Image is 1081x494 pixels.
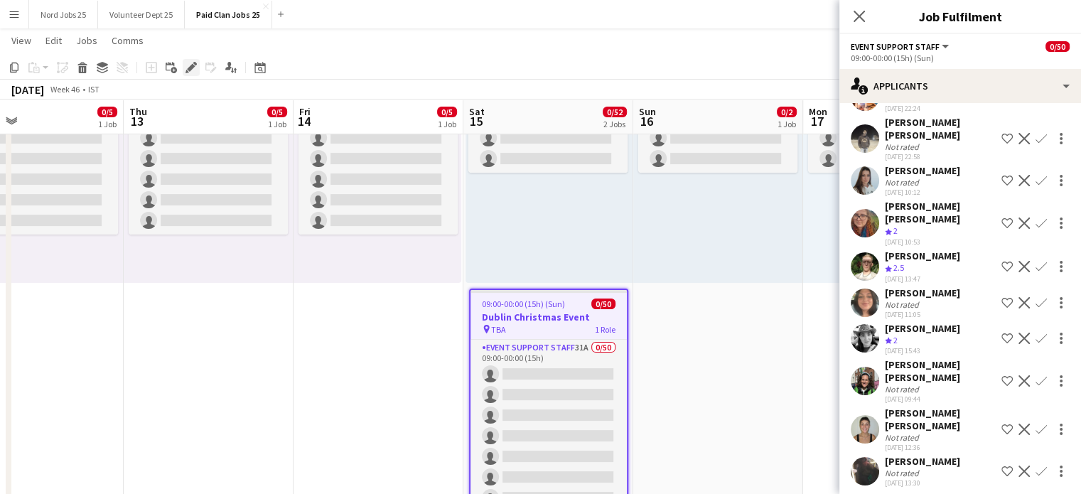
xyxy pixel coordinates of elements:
[885,249,960,262] div: [PERSON_NAME]
[603,119,626,129] div: 2 Jobs
[185,1,272,28] button: Paid Clan Jobs 25
[591,299,615,309] span: 0/50
[885,443,996,452] div: [DATE] 12:36
[885,455,960,468] div: [PERSON_NAME]
[11,34,31,47] span: View
[885,346,960,355] div: [DATE] 15:43
[885,104,960,113] div: [DATE] 22:24
[129,105,147,118] span: Thu
[885,177,922,188] div: Not rated
[839,7,1081,26] h3: Job Fulfilment
[851,41,940,52] span: Event Support Staff
[1045,41,1070,52] span: 0/50
[76,34,97,47] span: Jobs
[267,107,287,117] span: 0/5
[438,119,456,129] div: 1 Job
[45,34,62,47] span: Edit
[47,84,82,95] span: Week 46
[885,188,960,197] div: [DATE] 10:12
[885,152,996,161] div: [DATE] 22:58
[637,113,656,129] span: 16
[88,84,100,95] div: IST
[885,141,922,152] div: Not rated
[885,286,960,299] div: [PERSON_NAME]
[885,237,996,247] div: [DATE] 10:53
[885,468,922,478] div: Not rated
[129,104,288,235] app-card-role: Site Crew0/508:00-20:00 (12h)
[482,299,565,309] span: 09:00-00:00 (15h) (Sun)
[885,310,960,319] div: [DATE] 11:05
[777,107,797,117] span: 0/2
[885,274,960,284] div: [DATE] 13:47
[839,69,1081,103] div: Applicants
[468,104,628,173] app-card-role: Site Crew0/208:00-20:00 (12h)
[268,119,286,129] div: 1 Job
[106,31,149,50] a: Comms
[40,31,68,50] a: Edit
[595,324,615,335] span: 1 Role
[603,107,627,117] span: 0/52
[809,105,827,118] span: Mon
[885,322,960,335] div: [PERSON_NAME]
[885,432,922,443] div: Not rated
[885,200,996,225] div: [PERSON_NAME] [PERSON_NAME]
[29,1,98,28] button: Nord Jobs 25
[97,107,117,117] span: 0/5
[885,299,922,310] div: Not rated
[469,105,485,118] span: Sat
[129,70,288,235] app-job-card: 08:00-20:00 (12h)0/51 RoleSite Crew0/508:00-20:00 (12h)
[98,119,117,129] div: 1 Job
[778,119,796,129] div: 1 Job
[299,105,311,118] span: Fri
[470,311,627,323] h3: Dublin Christmas Event
[98,1,185,28] button: Volunteer Dept 25
[893,335,898,345] span: 2
[639,105,656,118] span: Sun
[112,34,144,47] span: Comms
[885,478,960,488] div: [DATE] 13:30
[893,225,898,236] span: 2
[851,41,951,52] button: Event Support Staff
[127,113,147,129] span: 13
[11,82,44,97] div: [DATE]
[836,80,905,99] button: Fix 5 errors
[491,324,506,335] span: TBA
[885,116,996,141] div: [PERSON_NAME] [PERSON_NAME]
[851,53,1070,63] div: 09:00-00:00 (15h) (Sun)
[885,164,960,177] div: [PERSON_NAME]
[70,31,103,50] a: Jobs
[437,107,457,117] span: 0/5
[885,394,996,404] div: [DATE] 09:44
[885,407,996,432] div: [PERSON_NAME] [PERSON_NAME]
[885,358,996,384] div: [PERSON_NAME] [PERSON_NAME]
[299,104,458,235] app-card-role: Site Crew0/508:00-20:00 (12h)
[6,31,37,50] a: View
[893,262,904,273] span: 2.5
[299,70,458,235] app-job-card: 08:00-20:00 (12h)0/51 RoleSite Crew0/508:00-20:00 (12h)
[808,104,967,173] app-card-role: Site Crew0/208:00-20:00 (12h)
[807,113,827,129] span: 17
[885,384,922,394] div: Not rated
[467,113,485,129] span: 15
[638,104,797,173] app-card-role: Site Crew0/208:00-20:00 (12h)
[297,113,311,129] span: 14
